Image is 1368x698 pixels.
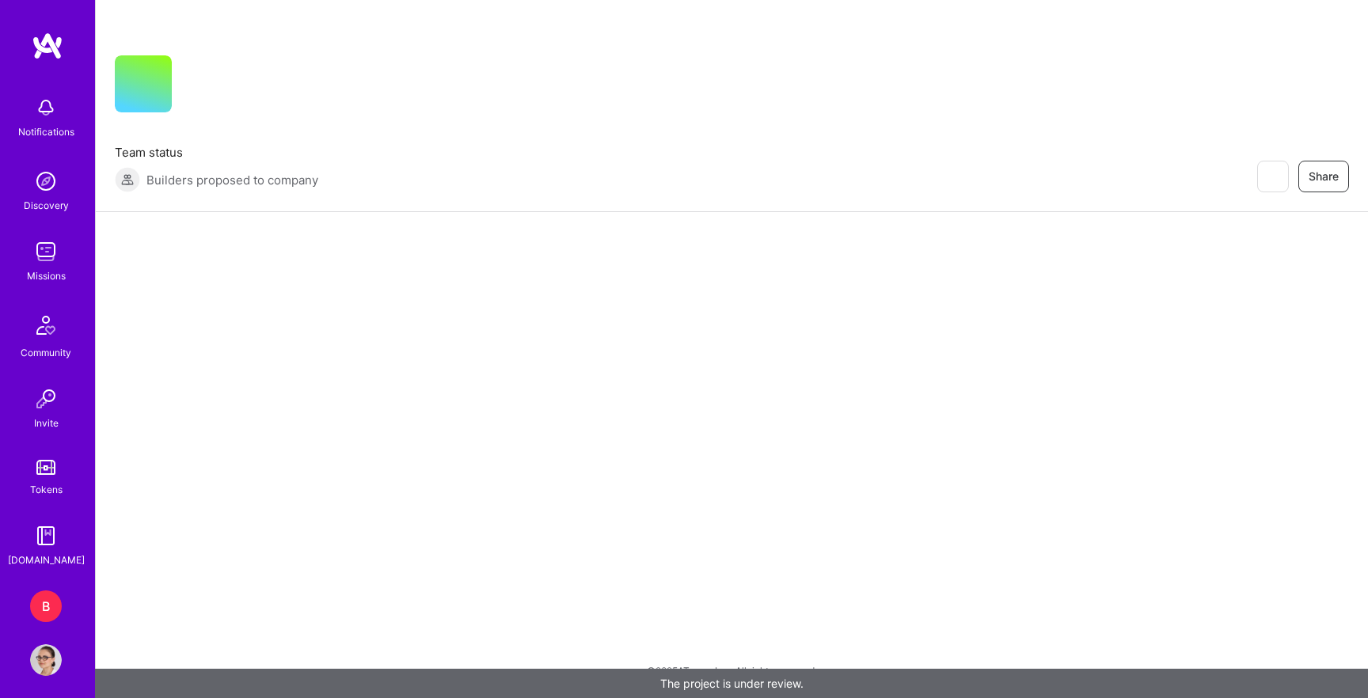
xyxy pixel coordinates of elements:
img: User Avatar [30,644,62,676]
img: Community [27,306,65,344]
span: Share [1309,169,1339,184]
span: Builders proposed to company [146,172,318,188]
span: Team status [115,144,318,161]
img: Invite [30,383,62,415]
img: logo [32,32,63,60]
img: Builders proposed to company [115,167,140,192]
div: Invite [34,415,59,431]
i: icon CompanyGray [191,81,203,93]
div: Missions [27,267,66,284]
div: The project is under review. [95,669,1368,698]
img: bell [30,92,62,123]
img: teamwork [30,236,62,267]
a: User Avatar [26,644,66,676]
button: Share [1298,161,1349,192]
div: Notifications [18,123,74,140]
div: [DOMAIN_NAME] [8,552,85,568]
div: Tokens [30,481,63,498]
div: Discovery [24,197,69,214]
img: discovery [30,165,62,197]
img: tokens [36,460,55,475]
i: icon EyeClosed [1266,170,1279,183]
a: B [26,590,66,622]
div: B [30,590,62,622]
img: guide book [30,520,62,552]
div: Community [21,344,71,361]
